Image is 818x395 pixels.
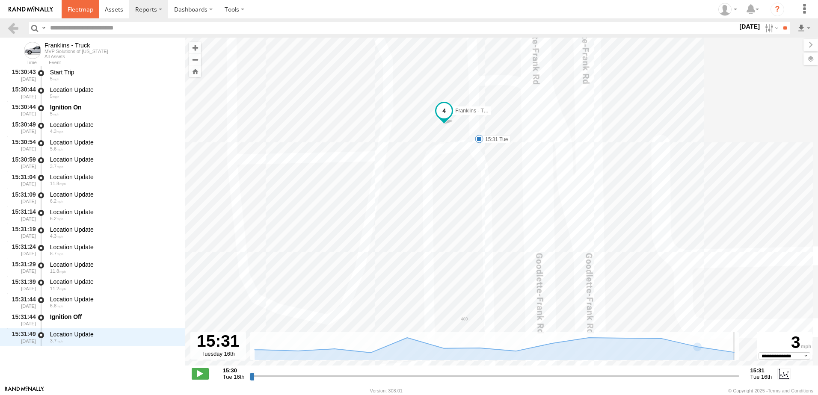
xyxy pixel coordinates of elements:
[771,3,784,16] i: ?
[7,242,37,258] div: 15:31:24 [DATE]
[7,172,37,188] div: 15:31:04 [DATE]
[758,333,811,352] div: 3
[50,86,177,94] div: Location Update
[7,155,37,171] div: 15:30:59 [DATE]
[189,65,201,77] button: Zoom Home
[797,22,811,34] label: Export results as...
[762,22,780,34] label: Search Filter Options
[9,6,53,12] img: rand-logo.svg
[50,251,63,256] span: 8.7
[40,22,47,34] label: Search Query
[50,278,177,286] div: Location Update
[479,136,510,143] label: 15:31 Tue
[50,295,177,303] div: Location Update
[7,312,37,327] div: 15:31:44 [DATE]
[728,388,813,393] div: © Copyright 2025 -
[455,108,493,114] span: Franklins - Truck
[223,367,245,374] strong: 15:30
[50,216,63,221] span: 6.2
[7,294,37,310] div: 15:31:44 [DATE]
[50,303,63,308] span: 6.8
[50,173,177,181] div: Location Update
[7,224,37,240] div: 15:31:19 [DATE]
[50,146,63,151] span: 5.6
[7,22,19,34] a: Back to previous Page
[50,191,177,198] div: Location Update
[5,386,44,395] a: Visit our Website
[50,68,177,76] div: Start Trip
[7,259,37,275] div: 15:31:29 [DATE]
[189,53,201,65] button: Zoom out
[50,103,177,111] div: Ignition On
[189,42,201,53] button: Zoom in
[7,67,37,83] div: 15:30:43 [DATE]
[50,208,177,216] div: Location Update
[738,22,762,31] label: [DATE]
[50,233,63,239] span: 4.3
[50,330,177,338] div: Location Update
[750,374,772,380] span: Tue 16th Sep 2025
[50,121,177,129] div: Location Update
[7,189,37,205] div: 15:31:09 [DATE]
[50,129,63,134] span: 4.3
[7,61,37,65] div: Time
[50,94,59,99] span: 5
[7,85,37,100] div: 15:30:44 [DATE]
[750,367,772,374] strong: 15:31
[50,198,63,203] span: 6.2
[50,286,66,291] span: 11.2
[370,388,403,393] div: Version: 308.01
[50,111,59,116] span: 5
[50,226,177,233] div: Location Update
[50,261,177,268] div: Location Update
[50,156,177,163] div: Location Update
[223,374,245,380] span: Tue 16th Sep 2025
[768,388,813,393] a: Terms and Conditions
[7,120,37,136] div: 15:30:49 [DATE]
[715,3,740,16] div: Yerlin Castro
[7,102,37,118] div: 15:30:44 [DATE]
[7,137,37,153] div: 15:30:54 [DATE]
[50,164,63,169] span: 3.7
[44,49,108,54] div: MVP Solutions of [US_STATE]
[50,139,177,146] div: Location Update
[49,61,185,65] div: Event
[7,329,37,345] div: 15:31:49 [DATE]
[50,313,177,321] div: Ignition Off
[7,277,37,293] div: 15:31:39 [DATE]
[50,76,59,81] span: 5
[50,243,177,251] div: Location Update
[50,268,66,274] span: 11.8
[50,338,63,343] span: 3.7
[192,368,209,379] label: Play/Stop
[44,42,108,49] div: Franklins - Truck - View Asset History
[44,54,108,59] div: All Assets
[7,207,37,223] div: 15:31:14 [DATE]
[50,181,66,186] span: 11.8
